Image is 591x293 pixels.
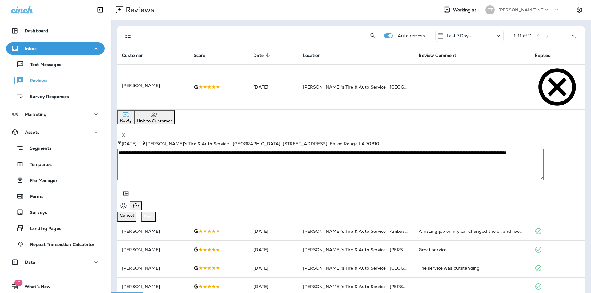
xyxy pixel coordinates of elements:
button: Search Reviews [367,30,379,42]
p: Dashboard [25,28,48,33]
button: Templates [6,158,105,171]
div: The service was outstanding [419,265,525,271]
div: Click to view Customer Drawer [122,82,184,89]
button: Forms [6,190,105,203]
p: Marketing [25,112,46,117]
button: Marketing [6,108,105,121]
span: 19 [14,280,22,286]
button: Text Messages [6,58,105,71]
span: Date [253,53,264,58]
span: [PERSON_NAME]'s Tire & Auto Service | Ambassador [303,228,417,234]
div: 1 - 11 of 11 [514,33,532,38]
button: Cancel [117,212,136,222]
p: Templates [24,162,52,168]
td: [DATE] [248,240,298,259]
button: Settings [574,4,585,15]
p: Segments [24,146,51,152]
button: Collapse Sidebar [91,4,109,16]
span: [PERSON_NAME]'s Tire & Auto Service | [GEOGRAPHIC_DATA] - [STREET_ADDRESS] , Baton Rouge , LA 70810 [146,141,379,146]
td: [DATE] [248,64,298,110]
p: [DATE] [122,141,137,146]
p: [PERSON_NAME] [122,284,184,289]
button: Assets [6,126,105,138]
p: Data [25,260,35,265]
p: [PERSON_NAME]'s Tire & Auto [498,7,554,12]
td: [DATE] [248,259,298,277]
div: CT [485,5,495,14]
span: [PERSON_NAME]'s Tire & Auto Service | [GEOGRAPHIC_DATA] [303,265,438,271]
p: Repeat Transaction Calculator [24,242,94,248]
p: Cancel [120,213,134,218]
p: Surveys [24,210,47,216]
span: Customer [122,53,151,58]
button: Reply [117,110,134,124]
div: Amazing job on my car changed the oil and fixed my tire.really appreciate it thank you [419,228,525,234]
p: Survey Responses [24,94,69,100]
span: [PERSON_NAME]'s Tire & Auto Service | [PERSON_NAME] [303,284,428,289]
button: Post [141,212,156,222]
span: [PERSON_NAME]'s Tire & Auto Service | [PERSON_NAME][GEOGRAPHIC_DATA] [303,247,476,252]
button: Segments [6,141,105,155]
button: Select an emoji [117,200,130,212]
p: File Manager [24,178,58,184]
span: Replied [535,53,551,58]
p: [PERSON_NAME] [122,266,184,271]
span: Review Comment [419,53,456,58]
button: Data [6,256,105,268]
button: Repeat Transaction Calculator [6,238,105,251]
span: Score [194,53,214,58]
button: Add in a premade template [120,187,132,200]
p: Forms [24,194,43,200]
button: Dashboard [6,25,105,37]
span: Customer [122,53,143,58]
button: Link to Customer [134,110,175,124]
button: Export as CSV [567,30,579,42]
button: File Manager [6,174,105,187]
p: Landing Pages [24,226,61,232]
p: Reviews [123,5,154,14]
button: Generate AI response [130,201,142,210]
button: Filters [122,30,134,42]
p: Last 7 Days [447,33,471,38]
span: Location [303,53,321,58]
span: Replied [535,53,559,58]
span: Location [303,53,329,58]
span: [PERSON_NAME]'s Tire & Auto Service | [GEOGRAPHIC_DATA] [303,84,438,90]
p: Auto refresh [398,33,425,38]
span: What's New [18,284,50,291]
td: [DATE] [248,222,298,240]
button: Landing Pages [6,222,105,235]
button: Survey Responses [6,90,105,103]
span: Working as: [453,7,479,13]
span: Review Comment [419,53,464,58]
div: Great service. [419,247,525,253]
p: [PERSON_NAME] [122,82,184,89]
button: Reviews [6,74,105,87]
p: [PERSON_NAME] [122,229,184,234]
p: Reviews [24,78,47,84]
span: Date [253,53,272,58]
button: Surveys [6,206,105,219]
p: Assets [25,130,39,135]
p: [PERSON_NAME] [122,247,184,252]
button: Inbox [6,42,105,55]
p: Text Messages [24,62,61,68]
p: Post [144,214,153,219]
button: 19What's New [6,280,105,293]
p: Inbox [25,46,37,51]
span: Score [194,53,206,58]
